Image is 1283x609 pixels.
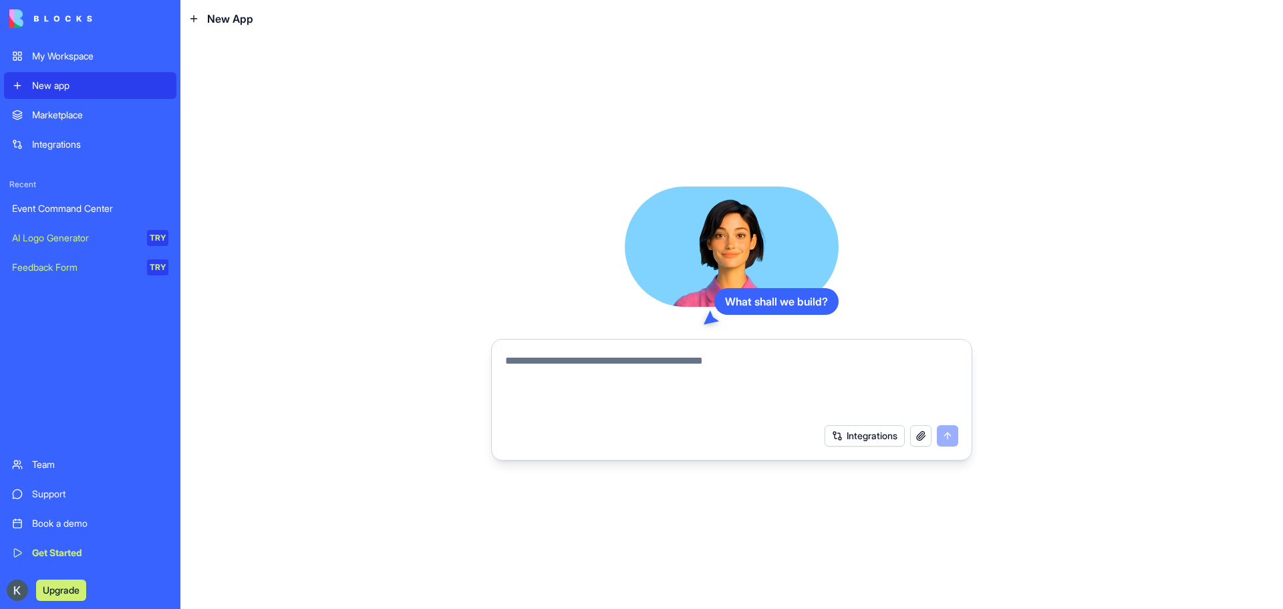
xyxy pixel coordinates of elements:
div: What shall we build? [714,288,839,315]
div: Marketplace [32,108,168,122]
div: Event Command Center [12,202,168,215]
div: New app [32,79,168,92]
span: Recent [4,179,176,190]
div: Get Started [32,546,168,560]
span: New App [207,11,253,27]
div: Feedback Form [12,261,138,274]
a: My Workspace [4,43,176,70]
div: Team [32,458,168,471]
a: Integrations [4,131,176,158]
a: AI Logo GeneratorTRY [4,225,176,251]
a: Event Command Center [4,195,176,222]
div: AI Logo Generator [12,231,138,245]
a: Book a demo [4,510,176,537]
div: My Workspace [32,49,168,63]
a: Marketplace [4,102,176,128]
div: TRY [147,230,168,246]
div: Support [32,487,168,501]
img: logo [9,9,92,28]
div: Book a demo [32,517,168,530]
a: New app [4,72,176,99]
a: Upgrade [36,583,86,596]
img: ACg8ocIDmBj02QULFtvk8Ks17liisAYSD8XntOp6gNwptqOboCmWtGk=s96-c [7,580,28,601]
a: Feedback FormTRY [4,254,176,281]
button: Integrations [825,425,905,447]
div: Integrations [32,138,168,151]
button: Upgrade [36,580,86,601]
div: TRY [147,259,168,275]
a: Get Started [4,539,176,566]
a: Support [4,481,176,507]
a: Team [4,451,176,478]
